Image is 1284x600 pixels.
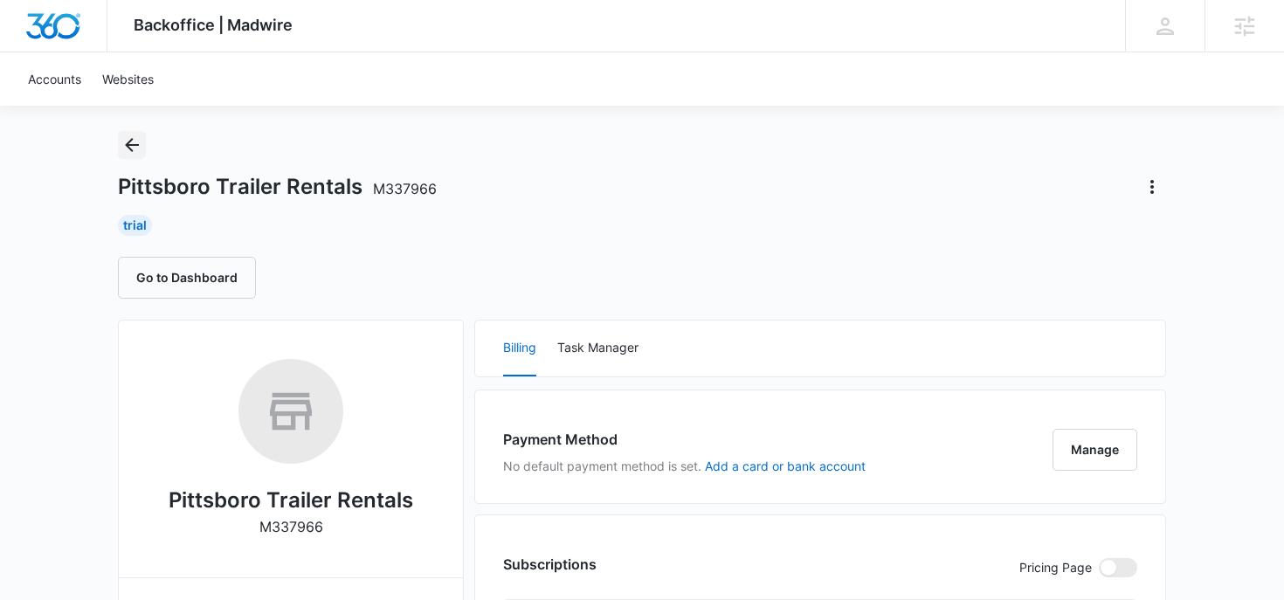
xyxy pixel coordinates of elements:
button: Actions [1138,173,1166,201]
span: Backoffice | Madwire [134,16,293,34]
h1: Pittsboro Trailer Rentals [118,174,437,200]
button: Manage [1053,429,1137,471]
span: M337966 [373,180,437,197]
a: Websites [92,52,164,106]
button: Go to Dashboard [118,257,256,299]
a: Accounts [17,52,92,106]
p: Pricing Page [1019,558,1092,577]
h2: Pittsboro Trailer Rentals [169,485,413,516]
div: Trial [118,215,152,236]
p: M337966 [259,516,323,537]
p: No default payment method is set. [503,457,866,475]
button: Add a card or bank account [705,460,866,472]
h3: Payment Method [503,429,866,450]
button: Billing [503,321,536,376]
button: Back [118,131,146,159]
h3: Subscriptions [503,554,597,575]
button: Task Manager [557,321,639,376]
